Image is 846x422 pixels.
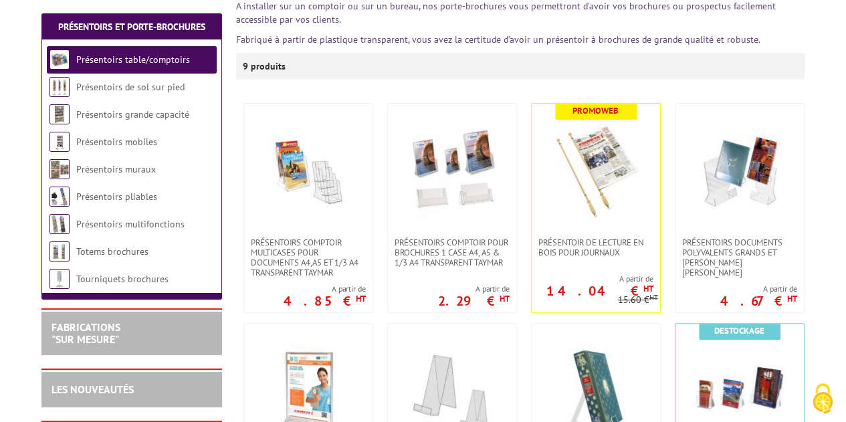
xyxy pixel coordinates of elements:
a: Présentoirs et Porte-brochures [58,21,205,33]
a: Présentoirs multifonctions [76,218,185,230]
a: Présentoirs pliables [76,191,157,203]
a: Présentoir de lecture en bois pour journaux [532,237,660,257]
span: A partir de [284,284,366,294]
a: Présentoirs mobiles [76,136,157,148]
img: PRÉSENTOIRS COMPTOIR POUR BROCHURES 1 CASE A4, A5 & 1/3 A4 TRANSPARENT taymar [405,124,499,217]
span: A partir de [438,284,510,294]
span: A partir de [532,274,653,284]
sup: HT [649,292,658,302]
img: Présentoirs Documents Polyvalents Grands et Petits Modèles [693,124,786,217]
b: Promoweb [572,105,619,116]
a: Tourniquets brochures [76,273,169,285]
p: 14.04 € [546,287,653,295]
sup: HT [643,283,653,294]
img: Présentoirs muraux [49,159,70,179]
a: FABRICATIONS"Sur Mesure" [51,320,120,346]
img: Présentoirs table/comptoirs [49,49,70,70]
img: Présentoir de lecture en bois pour journaux [549,124,643,217]
span: A partir de [720,284,797,294]
a: Présentoirs table/comptoirs [76,54,190,66]
b: Destockage [714,325,764,336]
img: Cookies (fenêtre modale) [806,382,839,415]
sup: HT [500,293,510,304]
a: Présentoirs Documents Polyvalents Grands et [PERSON_NAME] [PERSON_NAME] [675,237,804,278]
img: Présentoirs comptoir multicases POUR DOCUMENTS A4,A5 ET 1/3 A4 TRANSPARENT TAYMAR [261,124,355,217]
a: PRÉSENTOIRS COMPTOIR POUR BROCHURES 1 CASE A4, A5 & 1/3 A4 TRANSPARENT taymar [388,237,516,268]
span: Présentoir de lecture en bois pour journaux [538,237,653,257]
a: Présentoirs de sol sur pied [76,81,185,93]
img: Présentoirs mobiles [49,132,70,152]
img: Tourniquets brochures [49,269,70,289]
img: Présentoirs de sol sur pied [49,77,70,97]
p: 15.60 € [618,295,658,305]
span: Présentoirs comptoir multicases POUR DOCUMENTS A4,A5 ET 1/3 A4 TRANSPARENT TAYMAR [251,237,366,278]
a: Totems brochures [76,245,148,257]
p: 4.67 € [720,297,797,305]
a: Présentoirs grande capacité [76,108,189,120]
img: Présentoirs pliables [49,187,70,207]
button: Cookies (fenêtre modale) [799,377,846,422]
sup: HT [356,293,366,304]
a: Présentoirs muraux [76,163,156,175]
p: 4.85 € [284,297,366,305]
sup: HT [787,293,797,304]
p: 9 produits [243,53,293,80]
p: 2.29 € [438,297,510,305]
a: Présentoirs comptoir multicases POUR DOCUMENTS A4,A5 ET 1/3 A4 TRANSPARENT TAYMAR [244,237,373,278]
img: Totems brochures [49,241,70,261]
font: Fabriqué à partir de plastique transparent, vous avez la certitude d’avoir un présentoir à brochu... [236,33,760,45]
img: Présentoirs grande capacité [49,104,70,124]
img: Présentoirs multifonctions [49,214,70,234]
span: PRÉSENTOIRS COMPTOIR POUR BROCHURES 1 CASE A4, A5 & 1/3 A4 TRANSPARENT taymar [395,237,510,268]
span: Présentoirs Documents Polyvalents Grands et [PERSON_NAME] [PERSON_NAME] [682,237,797,278]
